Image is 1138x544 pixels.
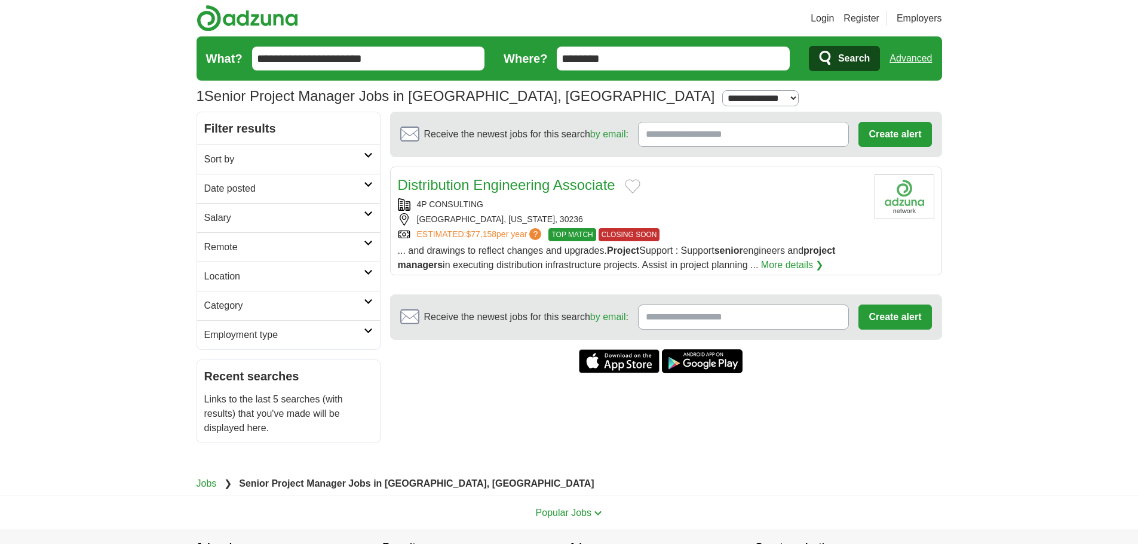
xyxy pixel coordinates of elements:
[714,245,743,256] strong: senior
[424,310,628,324] span: Receive the newest jobs for this search :
[504,50,547,67] label: Where?
[204,269,364,284] h2: Location
[548,228,596,241] span: TOP MATCH
[197,203,380,232] a: Salary
[662,349,743,373] a: Get the Android app
[197,112,380,145] h2: Filter results
[197,262,380,291] a: Location
[607,245,639,256] strong: Project
[803,245,835,256] strong: project
[197,232,380,262] a: Remote
[197,5,298,32] img: Adzuna logo
[197,478,217,488] a: Jobs
[197,174,380,203] a: Date posted
[579,349,660,373] a: Get the iPhone app
[761,258,824,272] a: More details ❯
[625,179,640,193] button: Add to favorite jobs
[889,47,932,70] a: Advanced
[398,177,615,193] a: Distribution Engineering Associate
[204,152,364,167] h2: Sort by
[204,211,364,225] h2: Salary
[858,305,931,330] button: Create alert
[599,228,660,241] span: CLOSING SOON
[204,328,364,342] h2: Employment type
[398,245,836,270] span: ... and drawings to reflect changes and upgrades. Support : Support engineers and in executing di...
[398,213,865,226] div: [GEOGRAPHIC_DATA], [US_STATE], 30236
[206,50,243,67] label: What?
[838,47,870,70] span: Search
[590,129,626,139] a: by email
[424,127,628,142] span: Receive the newest jobs for this search :
[197,85,204,107] span: 1
[858,122,931,147] button: Create alert
[398,260,443,270] strong: managers
[204,299,364,313] h2: Category
[204,367,373,385] h2: Recent searches
[197,291,380,320] a: Category
[875,174,934,219] img: Company logo
[224,478,232,488] span: ❯
[536,508,591,518] span: Popular Jobs
[197,145,380,174] a: Sort by
[590,312,626,322] a: by email
[594,511,602,516] img: toggle icon
[197,88,715,104] h1: Senior Project Manager Jobs in [GEOGRAPHIC_DATA], [GEOGRAPHIC_DATA]
[466,229,496,239] span: $77,158
[529,228,541,240] span: ?
[204,240,364,254] h2: Remote
[897,11,942,26] a: Employers
[204,392,373,435] p: Links to the last 5 searches (with results) that you've made will be displayed here.
[239,478,594,488] strong: Senior Project Manager Jobs in [GEOGRAPHIC_DATA], [GEOGRAPHIC_DATA]
[809,46,880,71] button: Search
[197,320,380,349] a: Employment type
[811,11,834,26] a: Login
[417,228,544,241] a: ESTIMATED:$77,158per year?
[843,11,879,26] a: Register
[204,182,364,196] h2: Date posted
[398,198,865,211] div: 4P CONSULTING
